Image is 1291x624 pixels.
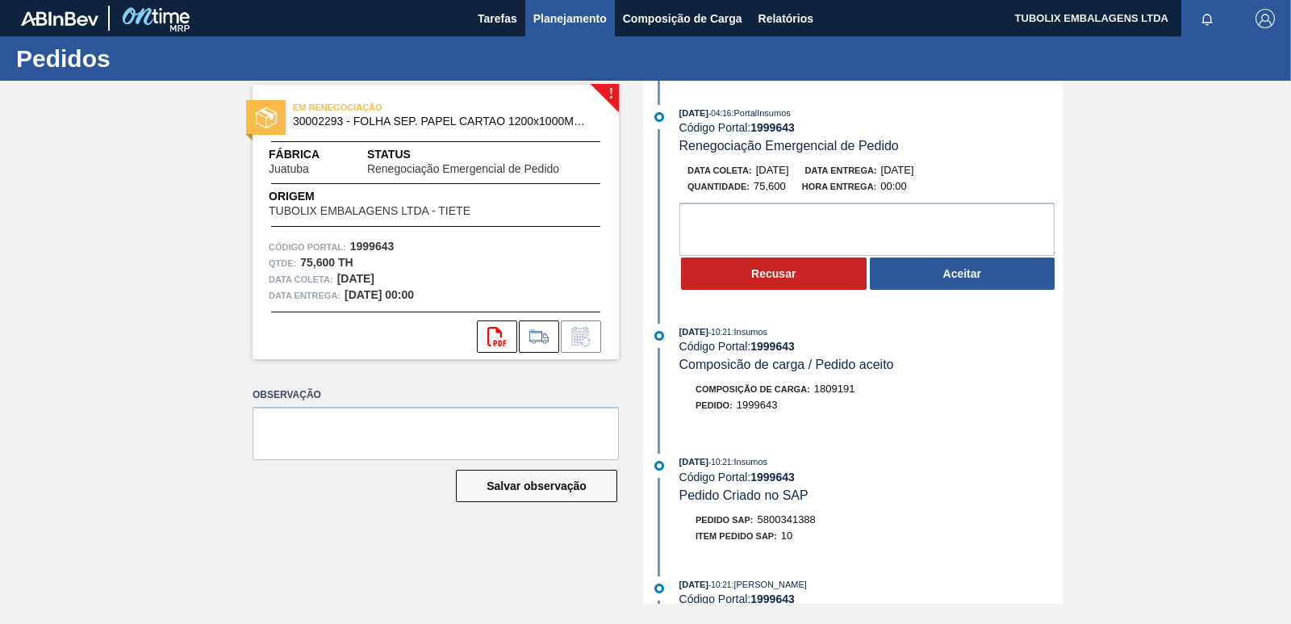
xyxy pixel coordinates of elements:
[654,461,664,471] img: atual
[679,457,708,467] span: [DATE]
[696,400,733,410] span: Pedido :
[756,164,789,176] span: [DATE]
[814,383,855,395] span: 1809191
[679,108,708,118] span: [DATE]
[1255,9,1275,28] img: Logout
[269,239,346,255] span: Código Portal:
[533,9,607,28] span: Planejamento
[269,163,309,175] span: Juatuba
[781,530,792,542] span: 10
[758,9,813,28] span: Relatórios
[754,180,786,192] span: 75,600
[293,99,519,115] span: EM RENEGOCIAÇÃO
[881,164,914,176] span: [DATE]
[679,580,708,589] span: [DATE]
[679,593,1063,605] div: Código Portal:
[21,11,98,26] img: TNhmsLtSVTkK8tSr43FrP2fwEKptu5GPRR3wAAAABJRU5ErkJggg==
[731,580,807,589] span: : [PERSON_NAME]
[300,256,353,269] strong: 75,600 TH
[269,255,296,271] span: Qtde :
[681,258,867,290] button: Recusar
[708,458,731,467] span: - 10:21
[477,320,517,353] div: Abrir arquivo PDF
[687,182,750,191] span: Quantidade :
[737,399,778,411] span: 1999643
[750,121,795,134] strong: 1999643
[16,49,303,68] h1: Pedidos
[731,327,767,337] span: : Insumos
[345,288,414,301] strong: [DATE] 00:00
[687,165,752,175] span: Data coleta:
[269,271,333,287] span: Data coleta:
[269,146,360,163] span: Fábrica
[269,287,341,304] span: Data entrega:
[623,9,742,28] span: Composição de Carga
[696,384,810,394] span: Composição de Carga :
[679,139,899,153] span: Renegociação Emergencial de Pedido
[679,471,1063,484] div: Código Portal:
[654,584,664,593] img: atual
[805,165,877,175] span: Data entrega:
[350,240,395,253] strong: 1999643
[708,580,731,589] span: - 10:21
[750,340,795,353] strong: 1999643
[758,513,816,526] span: 5800341388
[696,531,777,541] span: Item pedido SAP:
[269,188,516,205] span: Origem
[880,180,907,192] span: 00:00
[731,457,767,467] span: : Insumos
[679,327,708,337] span: [DATE]
[750,593,795,605] strong: 1999643
[802,182,877,191] span: Hora Entrega :
[679,488,808,502] span: Pedido Criado no SAP
[679,358,894,371] span: Composicão de carga / Pedido aceito
[679,340,1063,353] div: Código Portal:
[679,121,1063,134] div: Código Portal:
[337,272,374,285] strong: [DATE]
[708,109,731,118] span: - 04:16
[253,383,619,407] label: Observação
[731,108,790,118] span: : PortalInsumos
[456,470,617,502] button: Salvar observação
[870,258,1055,290] button: Aceitar
[519,320,559,353] div: Ir para Composição de Carga
[654,112,664,122] img: atual
[708,328,731,337] span: - 10:21
[256,107,277,128] img: status
[750,471,795,484] strong: 1999643
[654,331,664,341] img: atual
[561,320,601,353] div: Informar alteração no pedido
[1181,7,1233,30] button: Notificações
[478,9,517,28] span: Tarefas
[293,115,586,128] span: 30002293 - FOLHA SEP. PAPEL CARTAO 1200x1000M 350g
[367,163,559,175] span: Renegociação Emergencial de Pedido
[367,146,603,163] span: Status
[269,205,470,217] span: TUBOLIX EMBALAGENS LTDA - TIETE
[696,515,754,525] span: Pedido SAP:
